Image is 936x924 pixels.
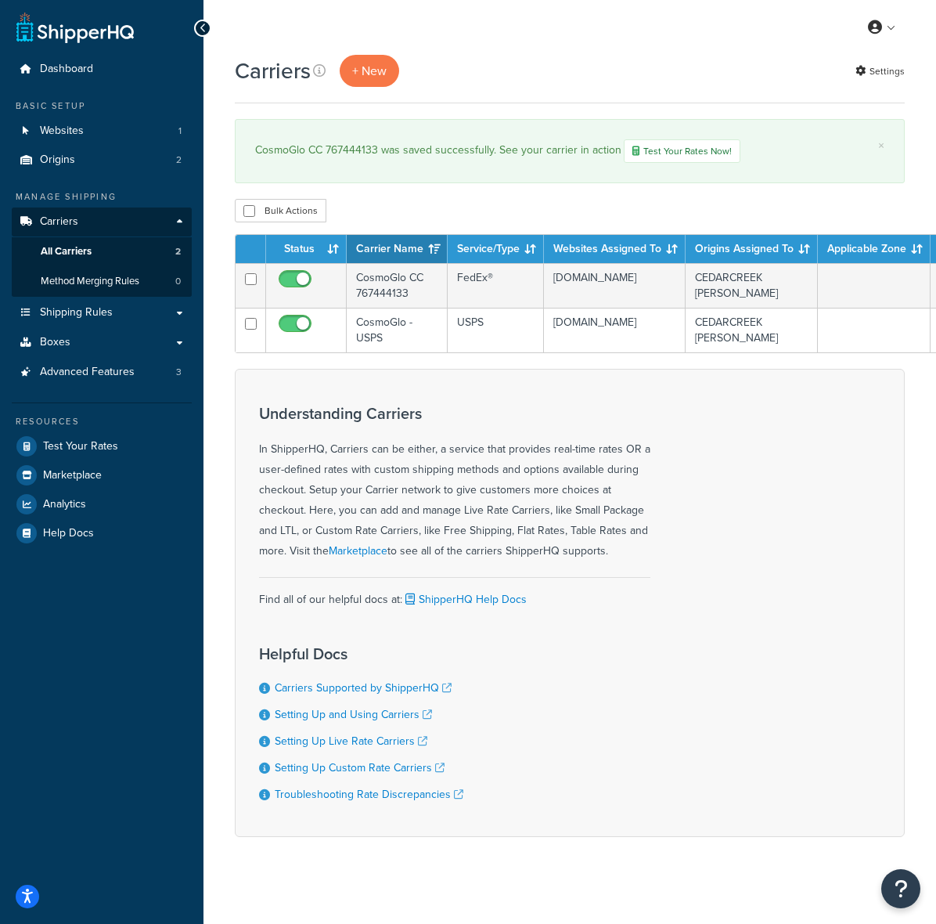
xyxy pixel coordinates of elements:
[12,328,192,357] a: Boxes
[16,12,134,43] a: ShipperHQ Home
[329,543,387,559] a: Marketplace
[12,358,192,387] li: Advanced Features
[12,432,192,460] a: Test Your Rates
[259,577,650,610] div: Find all of our helpful docs at:
[347,308,448,352] td: CosmoGlo - USPS
[12,237,192,266] a: All Carriers 2
[624,139,740,163] a: Test Your Rates Now!
[12,117,192,146] a: Websites 1
[818,235,931,263] th: Applicable Zone: activate to sort column ascending
[41,245,92,258] span: All Carriers
[41,275,139,288] span: Method Merging Rules
[266,235,347,263] th: Status: activate to sort column ascending
[40,63,93,76] span: Dashboard
[175,275,181,288] span: 0
[12,146,192,175] a: Origins 2
[259,405,650,422] h3: Understanding Carriers
[12,99,192,113] div: Basic Setup
[255,139,884,163] div: CosmoGlo CC 767444133 was saved successfully. See your carrier in action
[40,153,75,167] span: Origins
[43,527,94,540] span: Help Docs
[12,190,192,204] div: Manage Shipping
[855,60,905,82] a: Settings
[544,235,686,263] th: Websites Assigned To: activate to sort column ascending
[686,263,818,308] td: CEDARCREEK [PERSON_NAME]
[12,415,192,428] div: Resources
[176,153,182,167] span: 2
[347,235,448,263] th: Carrier Name: activate to sort column ascending
[12,117,192,146] li: Websites
[43,440,118,453] span: Test Your Rates
[275,786,463,803] a: Troubleshooting Rate Discrepancies
[686,308,818,352] td: CEDARCREEK [PERSON_NAME]
[347,263,448,308] td: CosmoGlo CC 767444133
[12,461,192,489] a: Marketplace
[40,125,84,138] span: Websites
[275,760,445,776] a: Setting Up Custom Rate Carriers
[275,733,427,749] a: Setting Up Live Rate Carriers
[12,208,192,297] li: Carriers
[12,146,192,175] li: Origins
[259,405,650,561] div: In ShipperHQ, Carriers can be either, a service that provides real-time rates OR a user-defined r...
[43,498,86,511] span: Analytics
[12,298,192,327] a: Shipping Rules
[544,263,686,308] td: [DOMAIN_NAME]
[40,366,135,379] span: Advanced Features
[881,869,920,908] button: Open Resource Center
[275,680,452,696] a: Carriers Supported by ShipperHQ
[12,208,192,236] a: Carriers
[544,308,686,352] td: [DOMAIN_NAME]
[259,645,463,662] h3: Helpful Docs
[40,215,78,229] span: Carriers
[448,235,544,263] th: Service/Type: activate to sort column ascending
[12,55,192,84] a: Dashboard
[12,267,192,296] li: Method Merging Rules
[12,519,192,547] a: Help Docs
[40,306,113,319] span: Shipping Rules
[43,469,102,482] span: Marketplace
[12,237,192,266] li: All Carriers
[12,490,192,518] a: Analytics
[686,235,818,263] th: Origins Assigned To: activate to sort column ascending
[178,125,182,138] span: 1
[175,245,181,258] span: 2
[235,56,311,86] h1: Carriers
[12,358,192,387] a: Advanced Features 3
[12,267,192,296] a: Method Merging Rules 0
[40,336,70,349] span: Boxes
[448,308,544,352] td: USPS
[235,199,326,222] button: Bulk Actions
[878,139,884,152] a: ×
[176,366,182,379] span: 3
[340,55,399,87] button: + New
[275,706,432,723] a: Setting Up and Using Carriers
[402,591,527,608] a: ShipperHQ Help Docs
[448,263,544,308] td: FedEx®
